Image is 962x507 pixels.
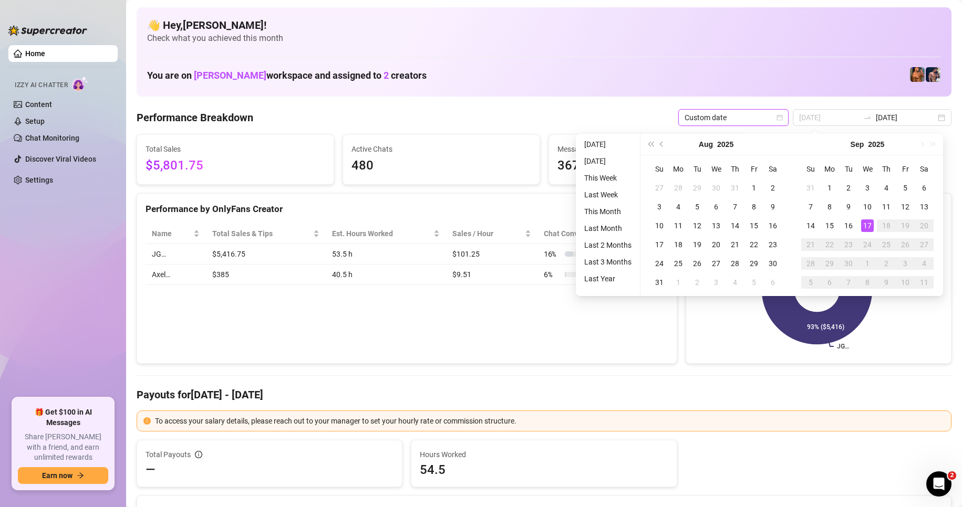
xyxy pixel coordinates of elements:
[763,235,782,254] td: 2025-08-23
[707,273,726,292] td: 2025-09-03
[767,182,779,194] div: 2
[918,200,930,213] div: 13
[691,257,704,270] div: 26
[763,273,782,292] td: 2025-09-06
[580,222,636,235] li: Last Month
[710,238,722,251] div: 20
[729,276,741,289] div: 4
[152,228,191,239] span: Name
[877,216,896,235] td: 2025-09-18
[691,219,704,232] div: 12
[899,219,912,232] div: 19
[896,197,915,216] td: 2025-09-12
[896,254,915,273] td: 2025-10-03
[839,178,858,197] td: 2025-09-02
[918,276,930,289] div: 11
[194,70,266,81] span: [PERSON_NAME]
[842,200,855,213] div: 9
[777,114,783,121] span: calendar
[804,257,817,270] div: 28
[823,238,836,251] div: 22
[748,219,760,232] div: 15
[710,182,722,194] div: 30
[77,472,84,479] span: arrow-right
[858,160,877,178] th: We
[710,200,722,213] div: 6
[557,143,737,155] span: Messages Sent
[206,244,326,265] td: $5,416.75
[851,134,864,155] button: Choose a month
[877,254,896,273] td: 2025-10-02
[726,235,744,254] td: 2025-08-21
[799,112,859,123] input: Start date
[839,254,858,273] td: 2025-09-30
[804,200,817,213] div: 7
[858,178,877,197] td: 2025-09-03
[767,219,779,232] div: 16
[650,235,669,254] td: 2025-08-17
[880,200,893,213] div: 11
[326,265,447,285] td: 40.5 h
[763,160,782,178] th: Sa
[580,188,636,201] li: Last Week
[645,134,656,155] button: Last year (Control + left)
[839,160,858,178] th: Tu
[744,254,763,273] td: 2025-08-29
[767,276,779,289] div: 6
[801,216,820,235] td: 2025-09-14
[688,216,707,235] td: 2025-08-12
[858,273,877,292] td: 2025-10-08
[820,273,839,292] td: 2025-10-06
[948,471,956,480] span: 2
[146,449,191,460] span: Total Payouts
[801,235,820,254] td: 2025-09-21
[669,235,688,254] td: 2025-08-18
[915,273,934,292] td: 2025-10-11
[580,155,636,167] li: [DATE]
[899,276,912,289] div: 10
[804,182,817,194] div: 31
[842,182,855,194] div: 2
[580,205,636,218] li: This Month
[669,178,688,197] td: 2025-07-28
[729,200,741,213] div: 7
[918,257,930,270] div: 4
[147,18,941,33] h4: 👋 Hey, [PERSON_NAME] !
[688,235,707,254] td: 2025-08-19
[858,197,877,216] td: 2025-09-10
[212,228,311,239] span: Total Sales & Tips
[877,235,896,254] td: 2025-09-25
[842,276,855,289] div: 7
[691,182,704,194] div: 29
[915,178,934,197] td: 2025-09-06
[691,238,704,251] div: 19
[915,235,934,254] td: 2025-09-27
[861,276,874,289] div: 8
[650,178,669,197] td: 2025-07-27
[767,200,779,213] div: 9
[918,238,930,251] div: 27
[537,224,668,244] th: Chat Conversion
[726,160,744,178] th: Th
[351,143,531,155] span: Active Chats
[653,257,666,270] div: 24
[801,178,820,197] td: 2025-08-31
[672,200,685,213] div: 4
[688,197,707,216] td: 2025-08-05
[155,415,945,427] div: To access your salary details, please reach out to your manager to set your hourly rate or commis...
[25,134,79,142] a: Chat Monitoring
[877,273,896,292] td: 2025-10-09
[146,202,668,216] div: Performance by OnlyFans Creator
[880,276,893,289] div: 9
[877,160,896,178] th: Th
[918,219,930,232] div: 20
[915,254,934,273] td: 2025-10-04
[195,451,202,458] span: info-circle
[744,235,763,254] td: 2025-08-22
[146,224,206,244] th: Name
[863,113,872,122] span: to
[206,224,326,244] th: Total Sales & Tips
[707,235,726,254] td: 2025-08-20
[820,254,839,273] td: 2025-09-29
[804,238,817,251] div: 21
